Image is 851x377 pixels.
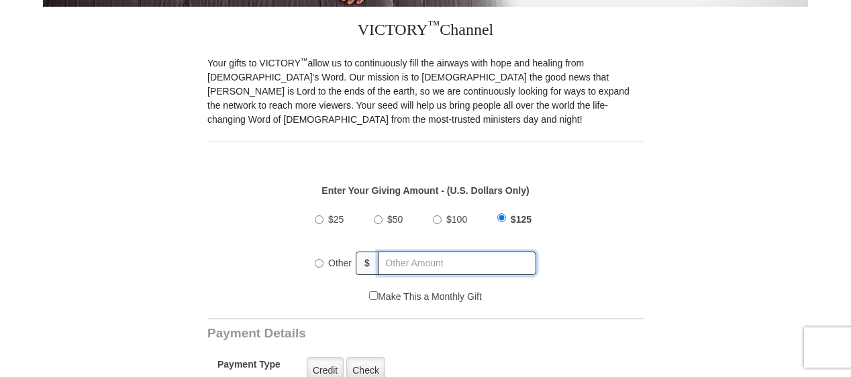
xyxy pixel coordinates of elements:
[321,185,529,196] strong: Enter Your Giving Amount - (U.S. Dollars Only)
[217,359,281,377] h5: Payment Type
[369,291,378,300] input: Make This a Monthly Gift
[378,252,536,275] input: Other Amount
[356,252,379,275] span: $
[446,214,467,225] span: $100
[207,56,644,127] p: Your gifts to VICTORY allow us to continuously fill the airways with hope and healing from [DEMOG...
[328,214,344,225] span: $25
[207,326,550,341] h3: Payment Details
[328,258,352,268] span: Other
[387,214,403,225] span: $50
[511,214,532,225] span: $125
[428,18,440,32] sup: ™
[369,290,482,304] label: Make This a Monthly Gift
[301,56,308,64] sup: ™
[207,7,644,56] h3: VICTORY Channel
